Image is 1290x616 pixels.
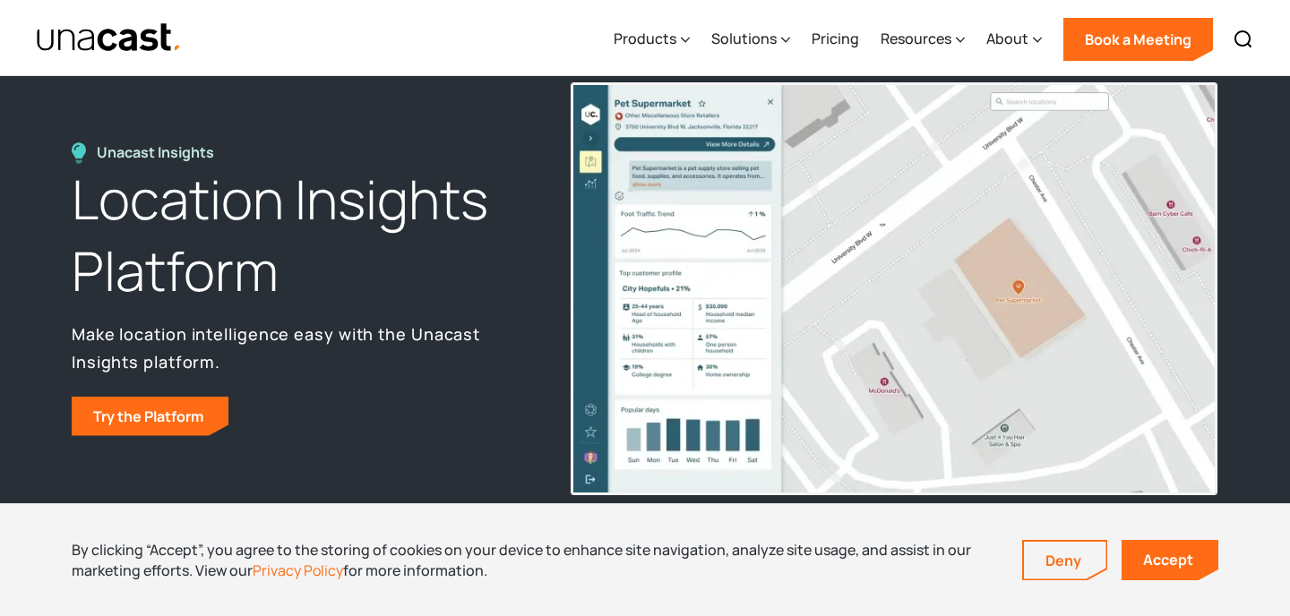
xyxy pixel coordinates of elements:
[986,28,1028,49] div: About
[711,3,790,76] div: Solutions
[812,3,859,76] a: Pricing
[614,3,690,76] div: Products
[1024,542,1106,579] a: Deny
[1122,540,1218,580] a: Accept
[1233,29,1254,50] img: Search icon
[1063,18,1213,61] a: Book a Meeting
[72,321,530,374] p: Make location intelligence easy with the Unacast Insights platform.
[614,28,676,49] div: Products
[72,142,86,164] img: Location Insights Platform icon
[881,3,965,76] div: Resources
[72,164,530,307] h1: Location Insights Platform
[986,3,1042,76] div: About
[881,28,951,49] div: Resources
[97,142,223,163] div: Unacast Insights
[711,28,777,49] div: Solutions
[253,560,343,580] a: Privacy Policy
[36,22,182,54] img: Unacast text logo
[72,397,228,436] a: Try the Platform
[36,22,182,54] a: home
[72,540,995,580] div: By clicking “Accept”, you agree to the storing of cookies on your device to enhance site navigati...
